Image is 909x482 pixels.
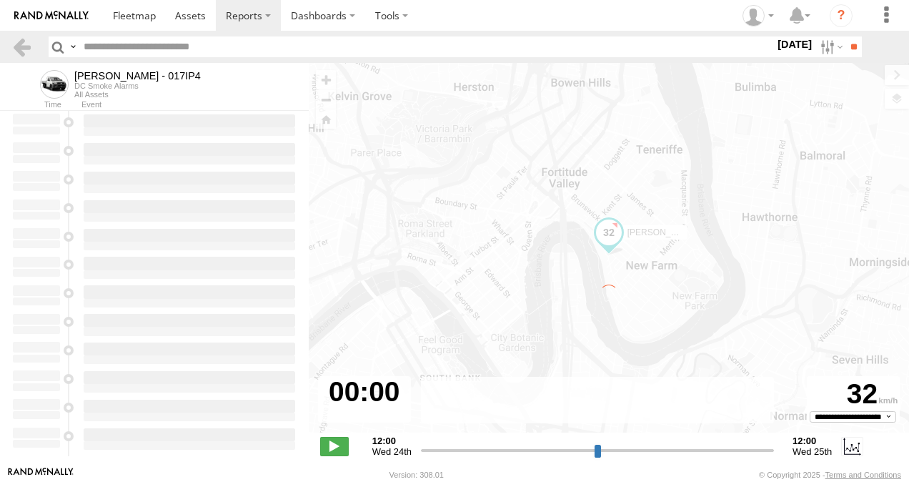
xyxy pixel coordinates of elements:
div: Nathan - 017IP4 - View Asset History [74,70,201,82]
span: Wed 24th [372,446,412,457]
div: 32 [809,378,898,411]
div: All Assets [74,90,201,99]
div: Event [81,102,309,109]
div: DC Smoke Alarms [74,82,201,90]
img: rand-logo.svg [14,11,89,21]
a: Terms and Conditions [825,471,901,479]
a: Back to previous Page [11,36,32,57]
div: © Copyright 2025 - [759,471,901,479]
a: Visit our Website [8,468,74,482]
i: ? [830,4,853,27]
div: Marco DiBenedetto [737,5,779,26]
label: Search Filter Options [815,36,845,57]
strong: 12:00 [372,436,412,446]
strong: 12:00 [793,436,832,446]
div: Version: 308.01 [389,471,444,479]
label: Search Query [67,36,79,57]
div: Time [11,102,61,109]
label: [DATE] [775,36,815,52]
span: Wed 25th [793,446,832,457]
label: Play/Stop [320,437,349,456]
